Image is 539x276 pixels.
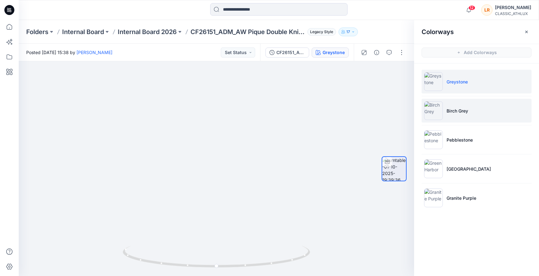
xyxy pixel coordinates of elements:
[495,4,531,11] div: [PERSON_NAME]
[312,48,349,58] button: Greystone
[122,53,310,276] img: eyJhbGciOiJIUzI1NiIsImtpZCI6IjAiLCJzbHQiOiJzZXMiLCJ0eXAiOiJKV1QifQ.eyJkYXRhIjp7InR5cGUiOiJzdG9yYW...
[26,28,48,36] a: Folders
[62,28,104,36] a: Internal Board
[265,48,309,58] button: CF26151_ADM_AW Pique Double Knit FZ [DATE]
[424,130,443,149] img: Pebblestone
[468,5,475,10] span: 12
[323,49,345,56] div: Greystone
[372,48,382,58] button: Details
[190,28,305,36] p: CF26151_ADM_AW Pique Double Knit FZ [DATE]
[339,28,358,36] button: 17
[276,49,305,56] div: CF26151_ADM_AW Pique Double Knit FZ [DATE]
[424,101,443,120] img: Birch Grey
[424,72,443,91] img: Greystone
[307,28,336,36] span: Legacy Style
[26,49,112,56] span: Posted [DATE] 15:38 by
[118,28,177,36] a: Internal Board 2026
[447,78,468,85] p: Greystone
[77,50,112,55] a: [PERSON_NAME]
[422,28,454,36] h2: Colorways
[424,159,443,178] img: Green Harbor
[447,195,476,201] p: Granite Purple
[305,28,336,36] button: Legacy Style
[447,137,473,143] p: Pebblestone
[424,188,443,207] img: Granite Purple
[481,4,492,16] div: LR
[447,166,491,172] p: [GEOGRAPHIC_DATA]
[346,28,350,35] p: 17
[495,11,531,16] div: CLASSIC_ATHLUX
[447,108,468,114] p: Birch Grey
[382,157,406,181] img: turntable-01-10-2025-19:39:36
